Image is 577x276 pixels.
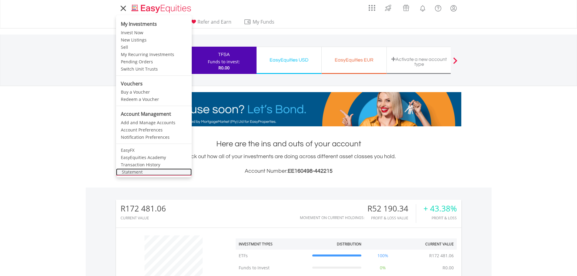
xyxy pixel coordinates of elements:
[397,2,415,13] a: Vouchers
[423,216,457,220] div: Profit & Loss
[325,56,383,64] div: EasyEquities EUR
[369,5,375,11] img: grid-menu-icon.svg
[446,2,461,15] a: My Profile
[367,204,416,213] div: R52 190.34
[208,59,240,65] div: Funds to invest:
[300,216,364,220] div: Movement on Current Holdings:
[130,4,194,14] img: EasyEquities_Logo.png
[401,238,457,250] th: Current Value
[116,65,192,73] a: Switch Unit Trusts
[390,57,448,67] div: Activate a new account type
[218,65,230,71] span: R0.00
[116,96,192,103] a: Redeem a Voucher
[430,2,446,14] a: FAQ's and Support
[260,56,318,64] div: EasyEquities USD
[116,167,461,175] h3: Account Number:
[116,17,192,29] li: My Investments
[129,2,194,14] a: Home page
[116,36,192,44] a: New Listings
[116,154,192,161] a: EasyEquities Academy
[116,92,461,126] img: EasyMortage Promotion Banner
[367,216,416,220] div: Profit & Loss Value
[116,119,192,126] a: Add and Manage Accounts
[288,168,333,174] span: EE160498-442215
[116,109,192,119] li: Account Management
[236,262,309,274] td: Funds to Invest
[116,161,192,168] a: Transaction History
[195,50,253,59] div: TFSA
[365,2,379,11] a: AppsGrid
[116,44,192,51] a: Sell
[236,238,309,250] th: Investment Types
[337,241,361,247] div: Distribution
[116,152,461,175] div: Check out how all of your investments are doing across different asset classes you hold.
[116,78,192,89] li: Vouchers
[121,204,166,213] div: R172 481.06
[197,18,231,25] span: Refer and Earn
[439,262,457,274] td: R0.00
[116,134,192,141] a: Notification Preferences
[401,3,411,13] img: vouchers-v2.svg
[116,147,192,154] a: EasyFX
[364,262,401,274] td: 0%
[364,250,401,262] td: 100%
[236,250,309,262] td: ETFs
[244,18,284,26] span: My Funds
[116,29,192,36] a: Invest Now
[423,204,457,213] div: + 43.38%
[116,58,192,65] a: Pending Orders
[415,2,430,14] a: Notifications
[116,138,461,149] h1: Here are the ins and outs of your account
[187,19,234,28] a: Refer and Earn
[116,51,192,58] a: My Recurring Investments
[116,88,192,96] a: Buy a Voucher
[121,216,166,220] div: CURRENT VALUE
[383,3,393,13] img: thrive-v2.svg
[116,126,192,134] a: Account Preferences
[116,168,192,176] a: Statement
[426,250,457,262] td: R172 481.06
